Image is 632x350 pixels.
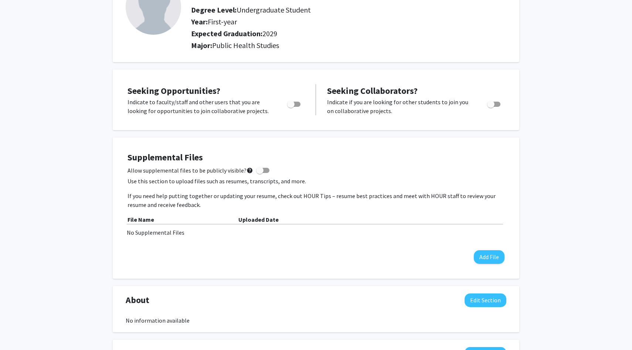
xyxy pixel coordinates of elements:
[126,293,149,307] span: About
[191,41,506,50] h2: Major:
[247,166,253,175] mat-icon: help
[128,216,154,223] b: File Name
[128,191,504,209] p: If you need help putting together or updating your resume, check out HOUR Tips – resume best prac...
[208,17,237,26] span: First-year
[212,41,279,50] span: Public Health Studies
[262,29,277,38] span: 2029
[284,98,305,109] div: Toggle
[128,177,504,186] p: Use this section to upload files such as resumes, transcripts, and more.
[191,6,465,14] h2: Degree Level:
[128,85,220,96] span: Seeking Opportunities?
[128,98,273,115] p: Indicate to faculty/staff and other users that you are looking for opportunities to join collabor...
[127,228,505,237] div: No Supplemental Files
[191,29,465,38] h2: Expected Graduation:
[237,5,311,14] span: Undergraduate Student
[484,98,504,109] div: Toggle
[327,85,418,96] span: Seeking Collaborators?
[126,316,506,325] div: No information available
[465,293,506,307] button: Edit About
[191,17,465,26] h2: Year:
[474,250,504,264] button: Add File
[238,216,279,223] b: Uploaded Date
[128,152,504,163] h4: Supplemental Files
[128,166,253,175] span: Allow supplemental files to be publicly visible?
[327,98,473,115] p: Indicate if you are looking for other students to join you on collaborative projects.
[6,317,31,344] iframe: Chat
